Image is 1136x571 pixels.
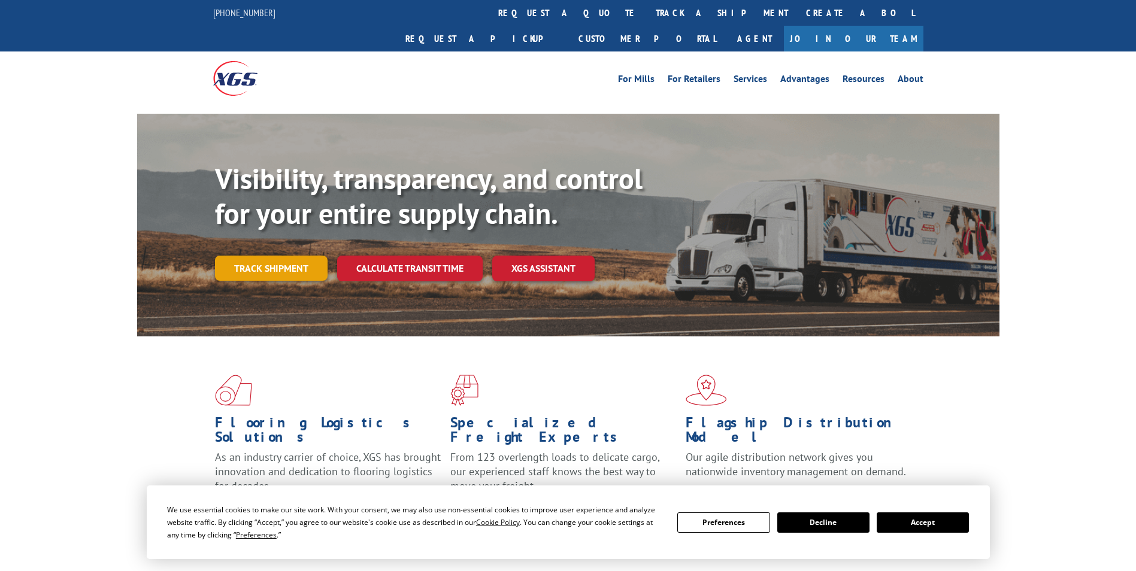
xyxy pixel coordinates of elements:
a: Customer Portal [569,26,725,51]
img: xgs-icon-focused-on-flooring-red [450,375,478,406]
button: Accept [877,512,969,533]
a: Resources [843,74,884,87]
a: Calculate transit time [337,256,483,281]
div: We use essential cookies to make our site work. With your consent, we may also use non-essential ... [167,503,663,541]
a: Track shipment [215,256,328,281]
a: About [898,74,923,87]
a: Join Our Team [784,26,923,51]
a: XGS ASSISTANT [492,256,595,281]
h1: Flagship Distribution Model [686,415,912,450]
a: For Retailers [668,74,720,87]
a: For Mills [618,74,655,87]
p: From 123 overlength loads to delicate cargo, our experienced staff knows the best way to move you... [450,450,677,503]
a: Agent [725,26,784,51]
span: Cookie Policy [476,517,520,527]
button: Decline [777,512,870,533]
a: Services [734,74,767,87]
span: As an industry carrier of choice, XGS has brought innovation and dedication to flooring logistics... [215,450,441,493]
b: Visibility, transparency, and control for your entire supply chain. [215,160,643,232]
span: Our agile distribution network gives you nationwide inventory management on demand. [686,450,906,478]
button: Preferences [677,512,770,533]
h1: Specialized Freight Experts [450,415,677,450]
a: [PHONE_NUMBER] [213,7,275,19]
span: Preferences [236,530,277,540]
h1: Flooring Logistics Solutions [215,415,441,450]
div: Cookie Consent Prompt [147,485,990,559]
a: Advantages [780,74,829,87]
a: Request a pickup [396,26,569,51]
img: xgs-icon-total-supply-chain-intelligence-red [215,375,252,406]
img: xgs-icon-flagship-distribution-model-red [686,375,727,406]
